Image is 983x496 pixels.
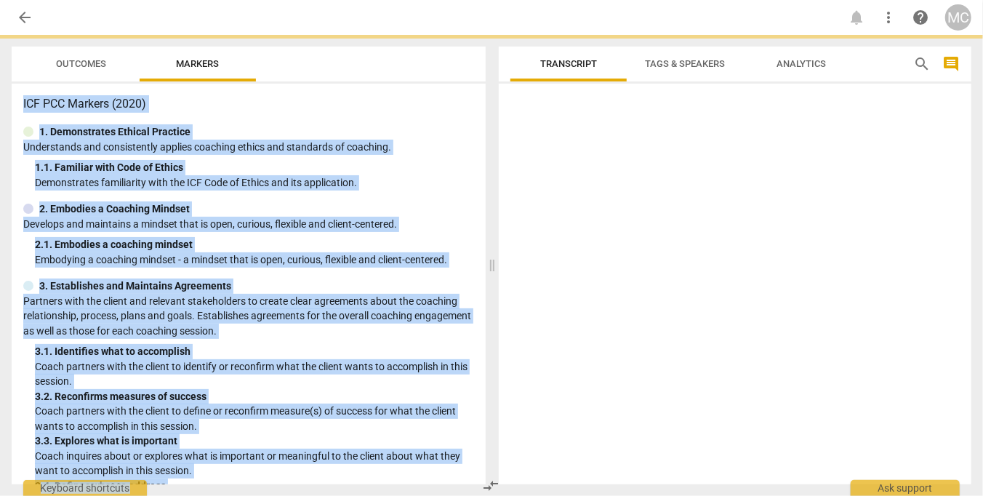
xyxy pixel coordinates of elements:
[35,479,474,494] div: 3. 4. Defines what to address
[851,480,960,496] div: Ask support
[483,477,500,495] span: compare_arrows
[35,404,474,433] p: Coach partners with the client to define or reconfirm measure(s) of success for what the client w...
[35,175,474,191] p: Demonstrates familiarity with the ICF Code of Ethics and its application.
[23,217,474,232] p: Develops and maintains a mindset that is open, curious, flexible and client-centered.
[16,9,33,26] span: arrow_back
[910,52,934,76] button: Search
[57,58,107,69] span: Outcomes
[912,9,929,26] span: help
[177,58,220,69] span: Markers
[777,58,826,69] span: Analytics
[880,9,897,26] span: more_vert
[39,124,190,140] p: 1. Demonstrates Ethical Practice
[942,55,960,73] span: comment
[35,359,474,389] p: Coach partners with the client to identify or reconfirm what the client wants to accomplish in th...
[35,449,474,479] p: Coach inquires about or explores what is important or meaningful to the client about what they wa...
[913,55,931,73] span: search
[23,480,147,496] div: Keyboard shortcuts
[23,95,474,113] h3: ICF PCC Markers (2020)
[907,4,934,31] a: Help
[39,201,190,217] p: 2. Embodies a Coaching Mindset
[35,433,474,449] div: 3. 3. Explores what is important
[35,344,474,359] div: 3. 1. Identifies what to accomplish
[35,237,474,252] div: 2. 1. Embodies a coaching mindset
[540,58,597,69] span: Transcript
[645,58,725,69] span: Tags & Speakers
[35,252,474,268] p: Embodying a coaching mindset - a mindset that is open, curious, flexible and client-centered.
[23,294,474,339] p: Partners with the client and relevant stakeholders to create clear agreements about the coaching ...
[35,160,474,175] div: 1. 1. Familiar with Code of Ethics
[39,279,231,294] p: 3. Establishes and Maintains Agreements
[945,4,971,31] button: MC
[939,52,963,76] button: Show/Hide comments
[23,140,474,155] p: Understands and consistently applies coaching ethics and standards of coaching.
[35,389,474,404] div: 3. 2. Reconfirms measures of success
